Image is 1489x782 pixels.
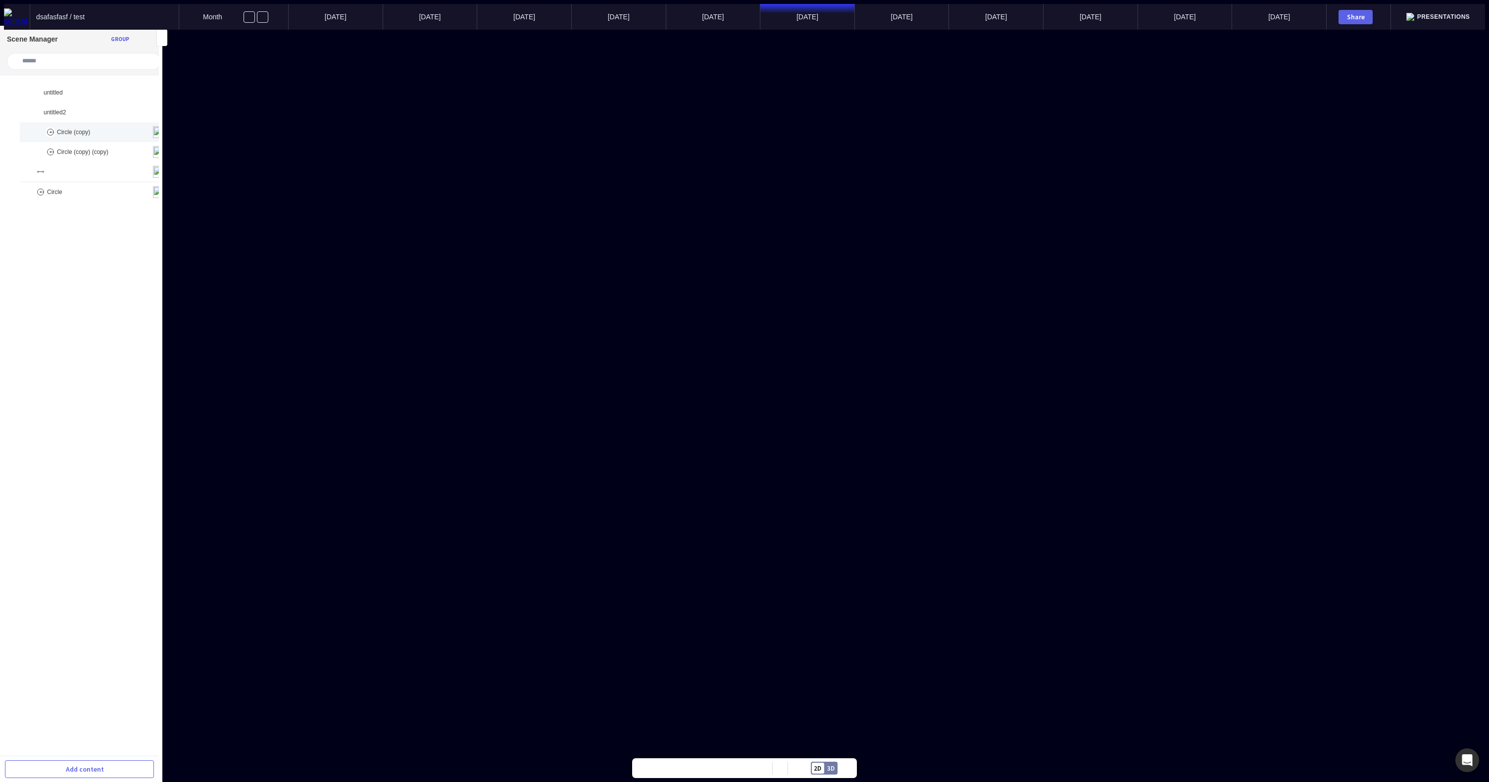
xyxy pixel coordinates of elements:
[203,13,222,21] span: Month
[571,4,666,30] mapp-timeline-period: [DATE]
[1417,13,1470,20] span: Presentations
[1343,13,1368,20] div: Share
[1406,13,1414,21] img: presentation.svg
[36,13,85,21] span: dsafasfasf / test
[666,4,760,30] mapp-timeline-period: [DATE]
[383,4,477,30] mapp-timeline-period: [DATE]
[288,4,383,30] mapp-timeline-period: [DATE]
[1339,10,1373,24] button: Share
[1455,748,1479,772] div: Open Intercom Messenger
[477,4,571,30] mapp-timeline-period: [DATE]
[854,4,949,30] mapp-timeline-period: [DATE]
[760,4,854,30] mapp-timeline-period: [DATE]
[4,8,30,25] img: sensat
[1043,4,1138,30] mapp-timeline-period: [DATE]
[948,4,1043,30] mapp-timeline-period: [DATE]
[1232,4,1326,30] mapp-timeline-period: [DATE]
[1138,4,1232,30] mapp-timeline-period: [DATE]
